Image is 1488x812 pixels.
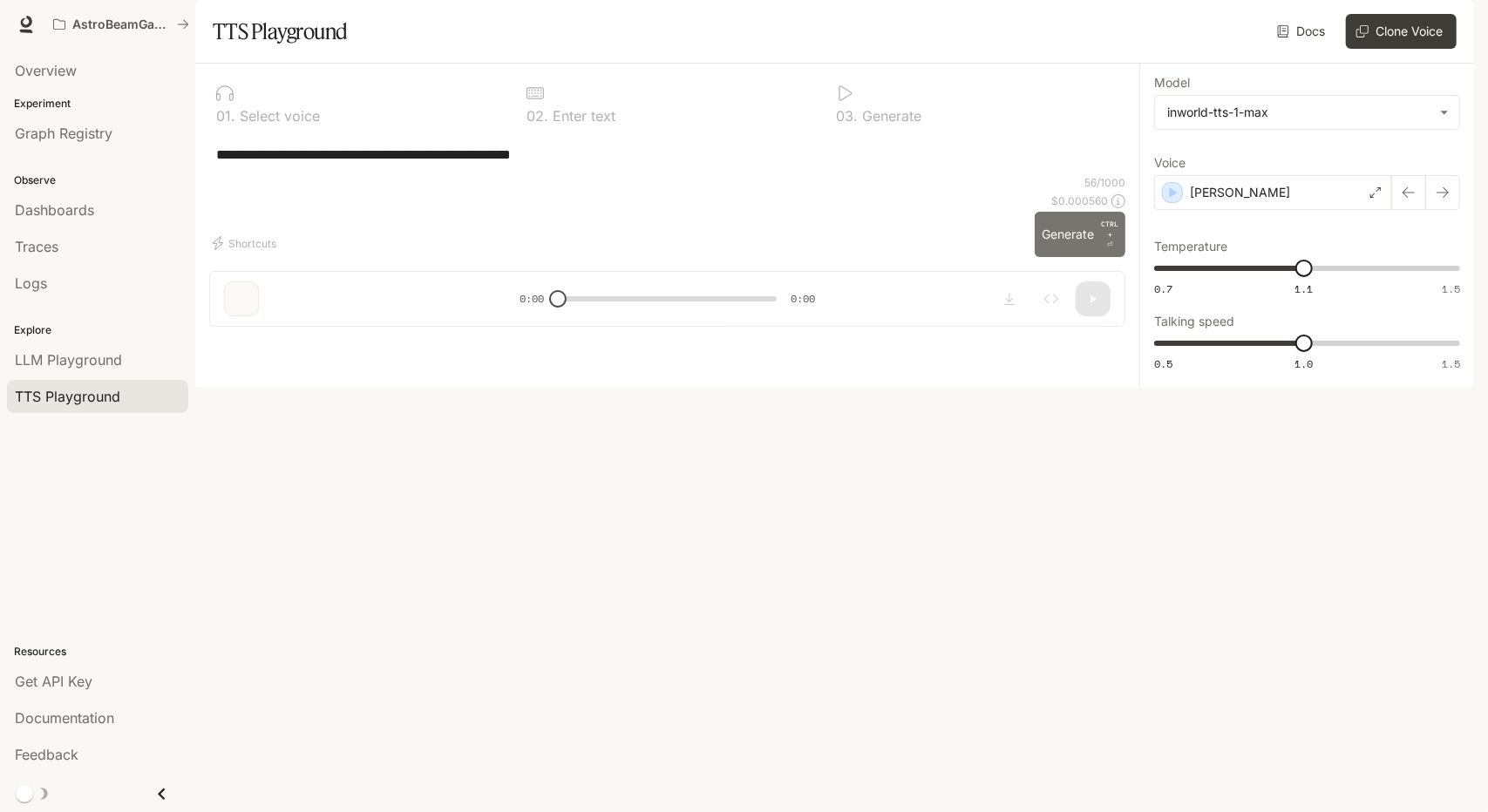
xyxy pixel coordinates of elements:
[1190,184,1290,201] p: [PERSON_NAME]
[1294,281,1313,296] span: 1.1
[216,109,235,123] p: 0 1 .
[1101,219,1118,250] p: ⏎
[1442,281,1460,296] span: 1.5
[1154,315,1234,328] p: Talking speed
[235,109,320,123] p: Select voice
[1154,356,1172,371] span: 0.5
[548,109,615,123] p: Enter text
[1346,14,1457,49] button: Clone Voice
[837,109,859,123] p: 0 3 .
[1274,14,1332,49] a: Docs
[859,109,922,123] p: Generate
[45,7,197,42] button: All workspaces
[1155,96,1459,129] div: inworld-tts-1-max
[527,109,548,123] p: 0 2 .
[209,229,283,257] button: Shortcuts
[1167,104,1431,121] div: inworld-tts-1-max
[1101,219,1118,240] p: CTRL +
[1154,77,1190,89] p: Model
[1035,212,1125,257] button: GenerateCTRL +⏎
[213,14,348,49] h1: TTS Playground
[1084,175,1125,190] p: 56 / 1000
[1442,356,1460,371] span: 1.5
[1294,356,1313,371] span: 1.0
[1154,281,1172,296] span: 0.7
[72,17,170,32] p: AstroBeamGame
[1154,240,1227,253] p: Temperature
[1051,193,1108,208] p: $ 0.000560
[1154,157,1186,169] p: Voice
